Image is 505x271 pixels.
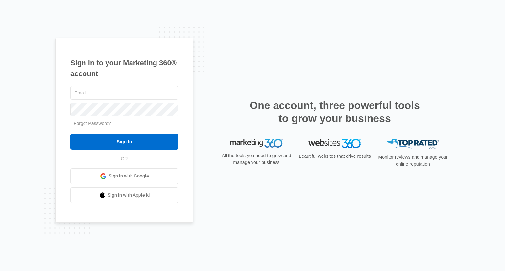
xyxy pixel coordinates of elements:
[220,152,293,166] p: All the tools you need to grow and manage your business
[248,99,422,125] h2: One account, three powerful tools to grow your business
[116,156,132,162] span: OR
[74,121,111,126] a: Forgot Password?
[70,168,178,184] a: Sign in with Google
[109,173,149,179] span: Sign in with Google
[70,134,178,150] input: Sign In
[376,154,450,168] p: Monitor reviews and manage your online reputation
[308,139,361,148] img: Websites 360
[70,57,178,79] h1: Sign in to your Marketing 360® account
[387,139,439,150] img: Top Rated Local
[70,187,178,203] a: Sign in with Apple Id
[108,192,150,198] span: Sign in with Apple Id
[230,139,283,148] img: Marketing 360
[298,153,372,160] p: Beautiful websites that drive results
[70,86,178,100] input: Email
